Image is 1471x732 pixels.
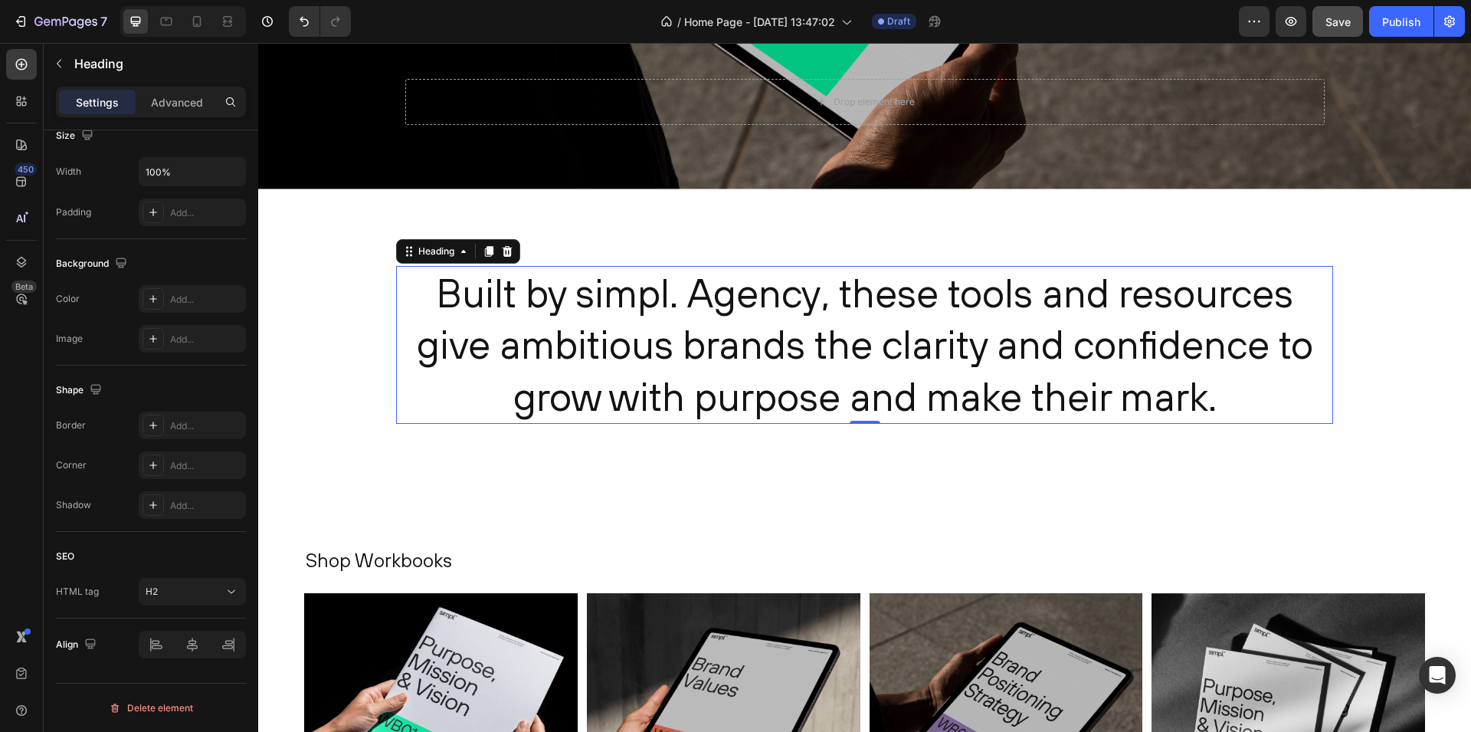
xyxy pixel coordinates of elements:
[56,254,130,274] div: Background
[170,419,242,433] div: Add...
[56,419,86,432] div: Border
[100,12,107,31] p: 7
[152,89,165,101] img: tab_keywords_by_traffic_grey.svg
[6,6,114,37] button: 7
[170,499,242,513] div: Add...
[76,94,119,110] p: Settings
[25,40,37,52] img: website_grey.svg
[56,550,74,563] div: SEO
[56,498,91,512] div: Shadow
[575,53,657,65] div: Drop element here
[887,15,910,28] span: Draft
[56,332,83,346] div: Image
[109,699,193,717] div: Delete element
[146,586,158,597] span: H2
[170,459,242,473] div: Add...
[139,578,246,606] button: H2
[169,90,258,100] div: Keywords by Traffic
[170,206,242,220] div: Add...
[139,158,245,185] input: Auto
[1419,657,1456,694] div: Open Intercom Messenger
[11,281,37,293] div: Beta
[43,25,75,37] div: v 4.0.25
[684,14,835,30] span: Home Page - [DATE] 13:47:02
[151,94,203,110] p: Advanced
[56,126,97,146] div: Size
[56,458,87,472] div: Corner
[157,202,199,215] div: Heading
[170,333,242,346] div: Add...
[56,380,105,401] div: Shape
[46,504,1167,532] h2: Shop Workbooks
[138,223,1075,382] h2: Rich Text Editor. Editing area: main
[56,635,100,655] div: Align
[15,163,37,176] div: 450
[289,6,351,37] div: Undo/Redo
[56,205,91,219] div: Padding
[74,54,240,73] p: Heading
[41,89,54,101] img: tab_domain_overview_orange.svg
[56,292,80,306] div: Color
[1369,6,1433,37] button: Publish
[170,293,242,307] div: Add...
[677,14,681,30] span: /
[56,165,81,179] div: Width
[25,25,37,37] img: logo_orange.svg
[56,696,246,721] button: Delete element
[58,90,137,100] div: Domain Overview
[139,225,1073,380] p: Built by simpl. Agency, these tools and resources give ambitious brands the clarity and confidenc...
[56,585,99,599] div: HTML tag
[40,40,169,52] div: Domain: [DOMAIN_NAME]
[1325,15,1351,28] span: Save
[1382,14,1420,30] div: Publish
[258,43,1471,732] iframe: To enrich screen reader interactions, please activate Accessibility in Grammarly extension settings
[1312,6,1363,37] button: Save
